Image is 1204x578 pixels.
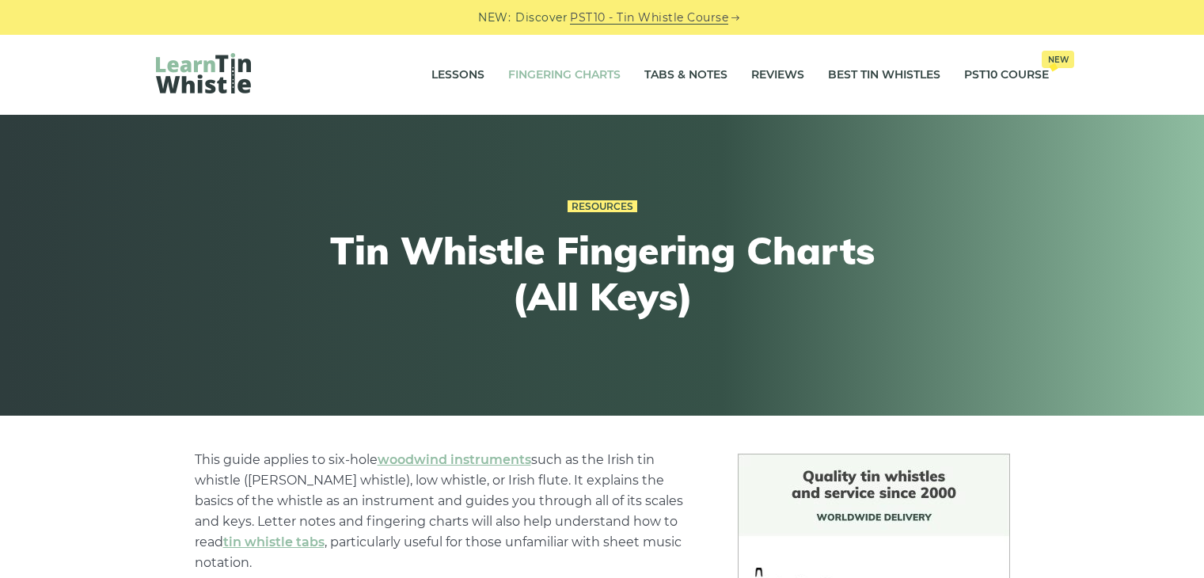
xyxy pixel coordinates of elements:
p: This guide applies to six-hole such as the Irish tin whistle ([PERSON_NAME] whistle), low whistle... [195,450,700,573]
a: PST10 CourseNew [964,55,1049,95]
img: LearnTinWhistle.com [156,53,251,93]
a: Fingering Charts [508,55,621,95]
a: tin whistle tabs [223,534,325,549]
a: Reviews [751,55,804,95]
a: Lessons [431,55,484,95]
a: Resources [568,200,637,213]
span: New [1042,51,1074,68]
a: Best Tin Whistles [828,55,940,95]
a: woodwind instruments [378,452,531,467]
h1: Tin Whistle Fingering Charts (All Keys) [311,228,894,319]
a: Tabs & Notes [644,55,727,95]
